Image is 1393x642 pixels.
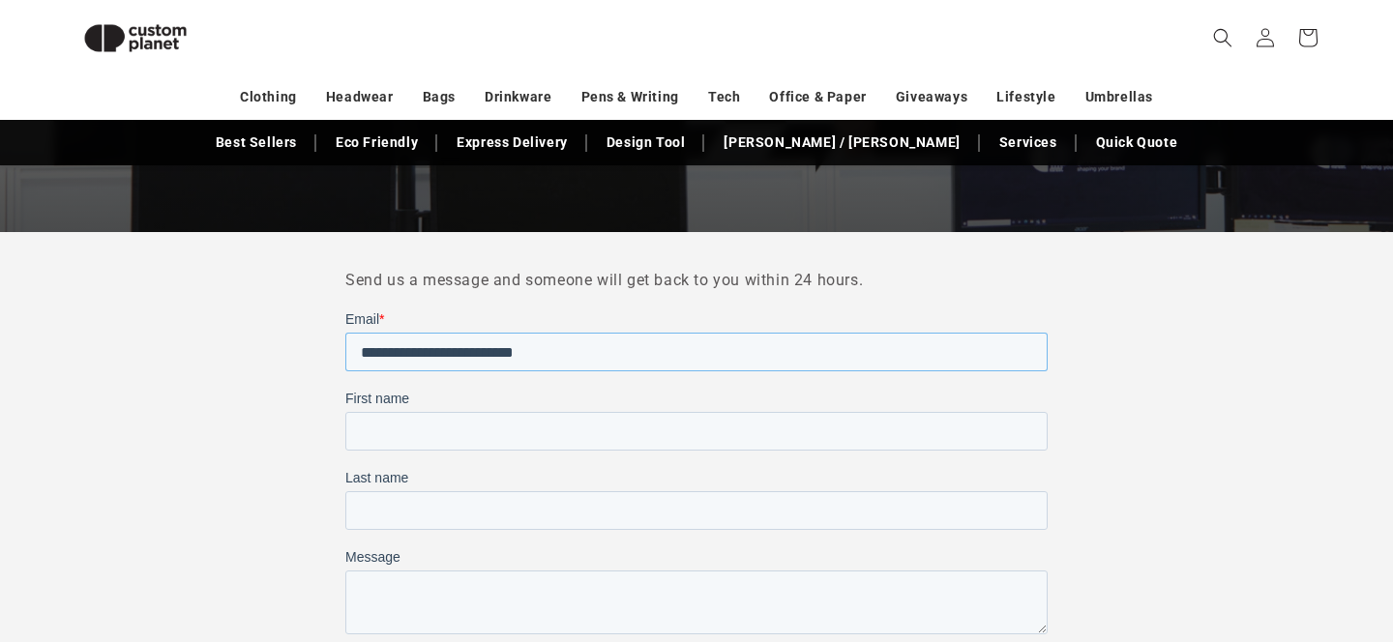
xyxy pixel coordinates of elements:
[240,80,297,114] a: Clothing
[708,80,740,114] a: Tech
[326,126,428,160] a: Eco Friendly
[1086,126,1188,160] a: Quick Quote
[1201,16,1244,59] summary: Search
[423,80,456,114] a: Bags
[990,126,1067,160] a: Services
[68,8,203,69] img: Custom Planet
[714,126,969,160] a: [PERSON_NAME] / [PERSON_NAME]
[206,126,307,160] a: Best Sellers
[345,267,1048,295] p: Send us a message and someone will get back to you within 24 hours.
[581,80,679,114] a: Pens & Writing
[485,80,551,114] a: Drinkware
[447,126,578,160] a: Express Delivery
[1085,80,1153,114] a: Umbrellas
[597,126,696,160] a: Design Tool
[326,80,394,114] a: Headwear
[1061,433,1393,642] iframe: Chat Widget
[896,80,967,114] a: Giveaways
[769,80,866,114] a: Office & Paper
[996,80,1055,114] a: Lifestyle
